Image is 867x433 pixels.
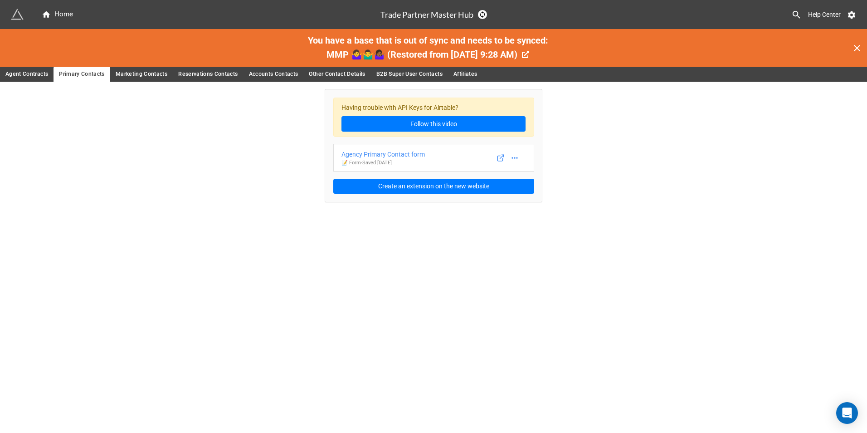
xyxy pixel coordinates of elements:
span: Agent Contracts [5,69,48,79]
div: Open Intercom Messenger [836,402,858,424]
div: Having trouble with API Keys for Airtable? [333,98,534,137]
span: Affiliates [453,69,477,79]
a: Sync Base Structure [478,10,487,19]
span: Other Contact Details [309,69,365,79]
span: Accounts Contacts [249,69,298,79]
h3: Trade Partner Master Hub [380,10,473,19]
span: MMP 🤷‍♀️🤷‍♂️🤷🏾‍♀️ (Restored from [DATE] 9:28 AM) [326,49,517,60]
span: You have a base that is out of sync and needs to be synced: [308,35,548,46]
span: B2B Super User Contacts [376,69,443,79]
div: Agency Primary Contact form [341,149,425,159]
span: Primary Contacts [59,69,105,79]
a: Help Center [802,6,847,23]
a: Home [36,9,78,20]
p: 📝 Form - Saved [DATE] [341,159,425,167]
span: Marketing Contacts [116,69,167,79]
a: Agency Primary Contact form📝 Form-Saved [DATE] [333,144,534,172]
span: Reservations Contacts [178,69,238,79]
img: miniextensions-icon.73ae0678.png [11,8,24,21]
a: Follow this video [341,116,526,132]
button: Create an extension on the new website [333,179,534,194]
div: Home [42,9,73,20]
